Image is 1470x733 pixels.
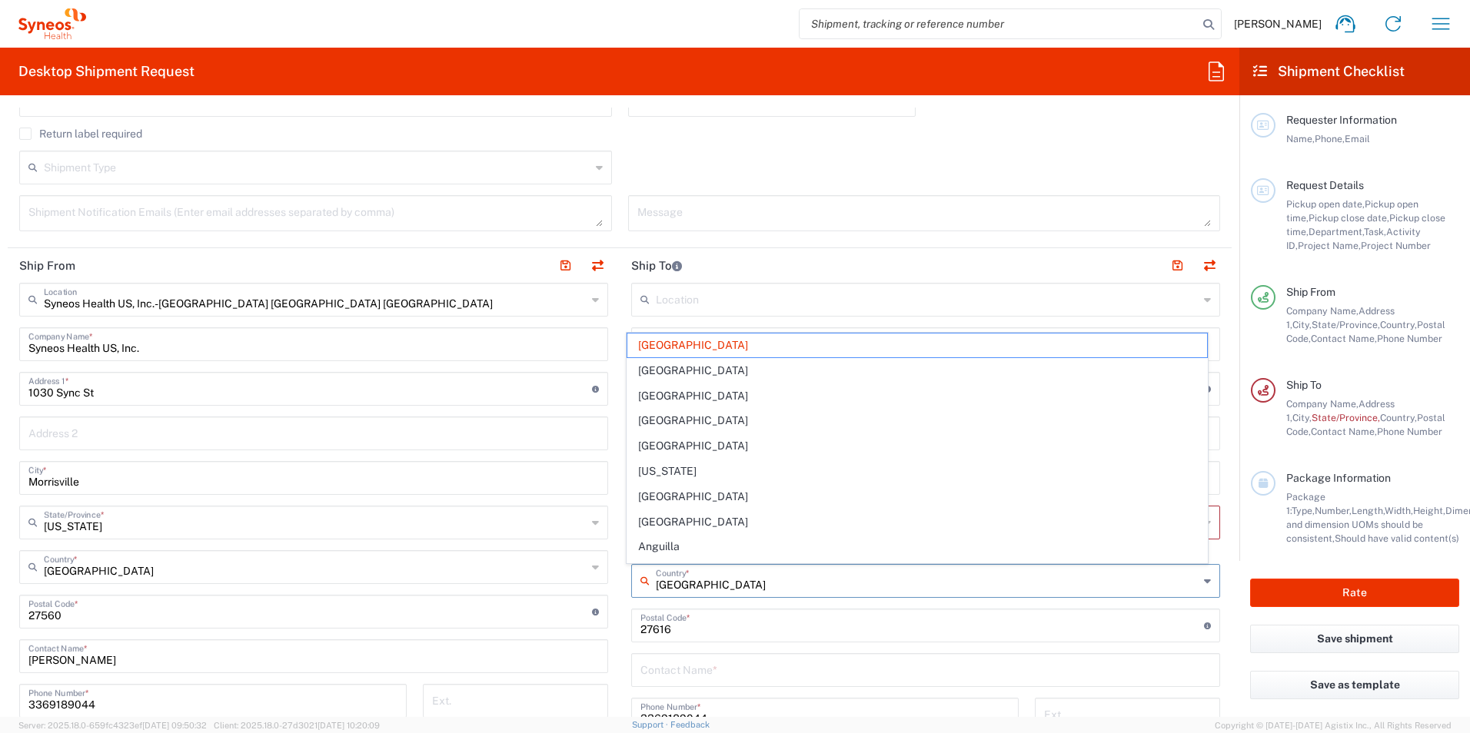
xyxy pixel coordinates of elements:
[1309,226,1364,237] span: Department,
[627,535,1208,559] span: Anguilla
[627,359,1208,383] span: [GEOGRAPHIC_DATA]
[632,720,670,729] a: Support
[1413,505,1445,516] span: Height,
[1361,240,1431,251] span: Project Number
[1309,212,1389,224] span: Pickup close date,
[1311,333,1377,344] span: Contact Name,
[627,485,1208,509] span: [GEOGRAPHIC_DATA]
[1286,491,1325,516] span: Package 1:
[1312,319,1380,330] span: State/Province,
[1250,579,1459,607] button: Rate
[800,9,1198,38] input: Shipment, tracking or reference number
[1286,398,1359,410] span: Company Name,
[1286,179,1364,191] span: Request Details
[627,434,1208,458] span: [GEOGRAPHIC_DATA]
[1364,226,1386,237] span: Task,
[19,258,75,274] h2: Ship From
[1286,286,1335,298] span: Ship From
[1292,319,1312,330] span: City,
[1312,412,1380,423] span: State/Province,
[214,721,380,730] span: Client: 2025.18.0-27d3021
[1234,17,1322,31] span: [PERSON_NAME]
[1286,379,1322,391] span: Ship To
[627,560,1208,584] span: [GEOGRAPHIC_DATA]
[1377,333,1442,344] span: Phone Number
[1311,426,1377,437] span: Contact Name,
[318,721,380,730] span: [DATE] 10:20:09
[1286,114,1397,126] span: Requester Information
[1315,505,1352,516] span: Number,
[1352,505,1385,516] span: Length,
[1377,426,1442,437] span: Phone Number
[1286,198,1365,210] span: Pickup open date,
[1345,133,1370,144] span: Email
[1250,671,1459,699] button: Save as template
[142,721,207,730] span: [DATE] 09:50:32
[1298,240,1361,251] span: Project Name,
[1286,133,1315,144] span: Name,
[1315,133,1345,144] span: Phone,
[627,384,1208,408] span: [GEOGRAPHIC_DATA]
[1335,532,1459,544] span: Should have valid content(s)
[627,333,1208,357] span: [GEOGRAPHIC_DATA]
[1286,305,1359,317] span: Company Name,
[1385,505,1413,516] span: Width,
[1380,412,1417,423] span: Country,
[18,721,207,730] span: Server: 2025.18.0-659fc4323ef
[1253,62,1405,81] h2: Shipment Checklist
[1286,472,1391,484] span: Package Information
[18,62,195,81] h2: Desktop Shipment Request
[627,510,1208,534] span: [GEOGRAPHIC_DATA]
[1250,625,1459,653] button: Save shipment
[1292,505,1315,516] span: Type,
[1215,718,1452,732] span: Copyright © [DATE]-[DATE] Agistix Inc., All Rights Reserved
[1380,319,1417,330] span: Country,
[631,258,682,274] h2: Ship To
[627,409,1208,433] span: [GEOGRAPHIC_DATA]
[627,459,1208,483] span: [US_STATE]
[19,128,142,140] label: Return label required
[1292,412,1312,423] span: City,
[670,720,710,729] a: Feedback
